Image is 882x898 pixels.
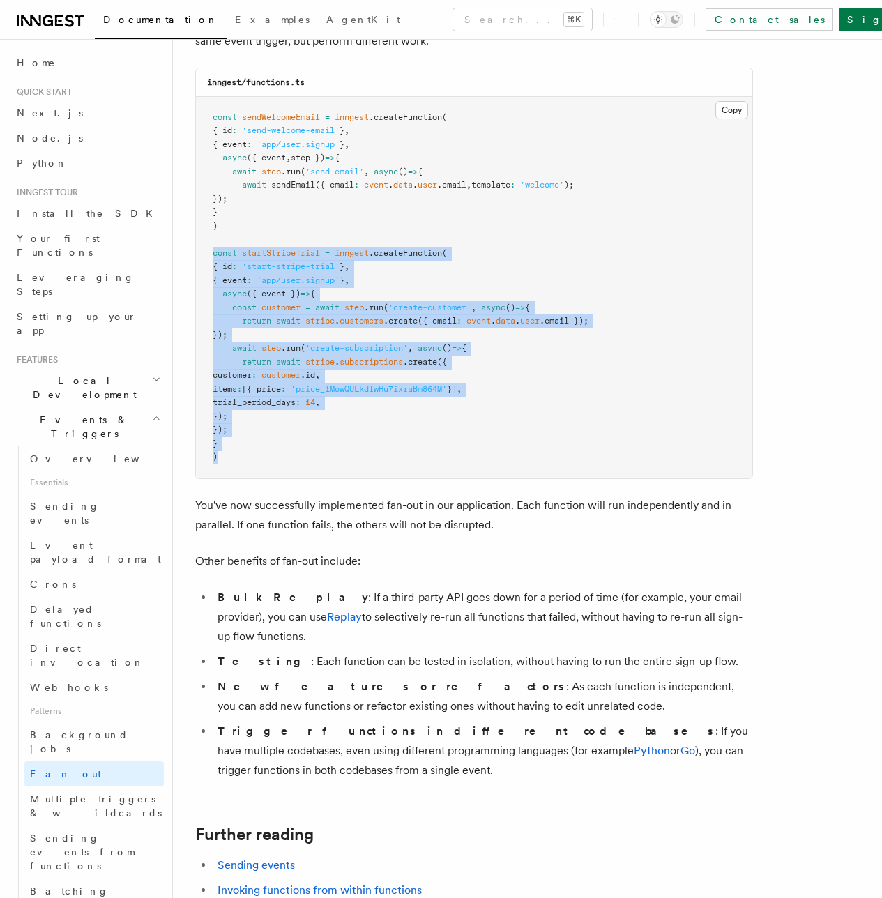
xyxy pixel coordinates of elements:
[305,343,408,353] span: 'create-subscription'
[30,793,162,819] span: Multiple triggers & wildcards
[11,201,164,226] a: Install the SDK
[453,8,592,31] button: Search...⌘K
[271,180,315,190] span: sendEmail
[715,101,748,119] button: Copy
[242,248,320,258] span: startStripeTrial
[296,397,301,407] span: :
[222,289,247,298] span: async
[276,357,301,367] span: await
[218,655,311,668] strong: Testing
[213,125,232,135] span: { id
[471,180,510,190] span: template
[315,180,354,190] span: ({ email
[301,289,310,298] span: =>
[310,289,315,298] span: {
[24,446,164,471] a: Overview
[247,275,252,285] span: :
[326,14,400,25] span: AgentKit
[442,343,452,353] span: ()
[247,289,301,298] span: ({ event })
[30,832,134,872] span: Sending events from functions
[418,343,442,353] span: async
[235,14,310,25] span: Examples
[398,167,408,176] span: ()
[344,125,349,135] span: ,
[30,729,128,754] span: Background jobs
[247,139,252,149] span: :
[364,303,383,312] span: .run
[447,384,457,394] span: }]
[325,112,330,122] span: =
[344,303,364,312] span: step
[17,233,100,258] span: Your first Functions
[505,303,515,312] span: ()
[354,180,359,190] span: :
[335,357,340,367] span: .
[222,153,247,162] span: async
[11,354,58,365] span: Features
[374,167,398,176] span: async
[11,50,164,75] a: Home
[213,397,296,407] span: trial_period_days
[213,722,753,780] li: : If you have multiple codebases, even using different programming languages (for example or ), y...
[95,4,227,39] a: Documentation
[11,368,164,407] button: Local Development
[11,187,78,198] span: Inngest tour
[11,265,164,304] a: Leveraging Steps
[340,125,344,135] span: }
[281,384,286,394] span: :
[103,14,218,25] span: Documentation
[30,453,174,464] span: Overview
[403,357,437,367] span: .create
[213,652,753,671] li: : Each function can be tested in isolation, without having to run the entire sign-up flow.
[261,343,281,353] span: step
[364,167,369,176] span: ,
[491,316,496,326] span: .
[340,275,344,285] span: }
[195,496,753,535] p: You've now successfully implemented fan-out in our application. Each function will run independen...
[11,407,164,446] button: Events & Triggers
[213,384,237,394] span: items
[462,343,466,353] span: {
[564,13,584,26] kbd: ⌘K
[291,153,325,162] span: step })
[335,112,369,122] span: inngest
[305,167,364,176] span: 'send-email'
[195,551,753,571] p: Other benefits of fan-out include:
[315,303,340,312] span: await
[515,316,520,326] span: .
[24,700,164,722] span: Patterns
[232,261,237,271] span: :
[301,167,305,176] span: (
[24,533,164,572] a: Event payload format
[261,303,301,312] span: customer
[30,579,76,590] span: Crons
[481,303,505,312] span: async
[218,680,566,693] strong: New features or refactors
[281,343,301,353] span: .run
[286,153,291,162] span: ,
[388,180,393,190] span: .
[325,153,335,162] span: =>
[276,316,301,326] span: await
[252,370,257,380] span: :
[213,207,218,217] span: }
[218,883,422,897] a: Invoking functions from within functions
[457,384,462,394] span: ,
[457,316,462,326] span: :
[247,153,286,162] span: ({ event
[344,139,349,149] span: ,
[242,112,320,122] span: sendWelcomeEmail
[318,4,409,38] a: AgentKit
[301,343,305,353] span: (
[213,588,753,646] li: : If a third-party API goes down for a period of time (for example, your email provider), you can...
[340,357,403,367] span: subscriptions
[520,316,540,326] span: user
[437,357,447,367] span: ({
[213,221,218,231] span: )
[418,167,423,176] span: {
[340,316,383,326] span: customers
[213,411,227,421] span: });
[218,858,295,872] a: Sending events
[17,158,68,169] span: Python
